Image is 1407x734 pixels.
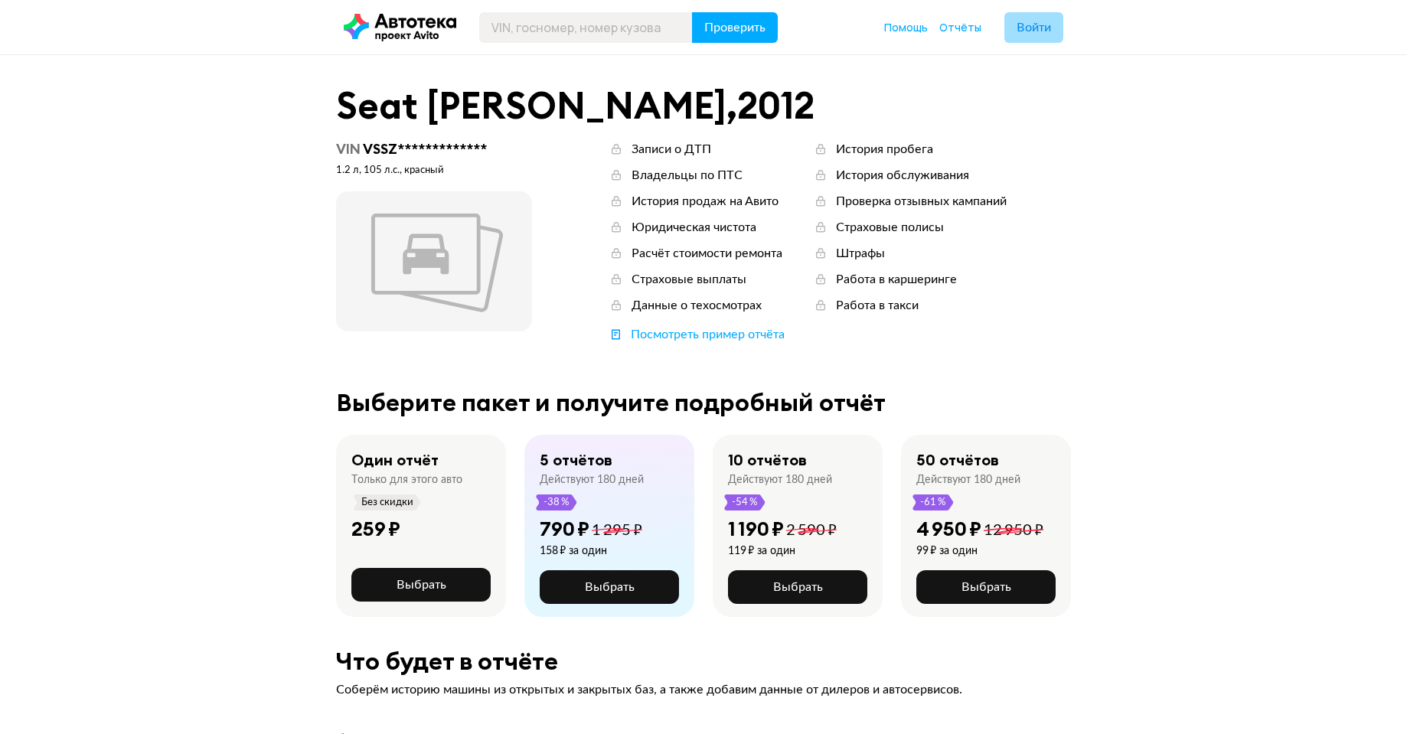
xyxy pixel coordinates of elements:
div: Выберите пакет и получите подробный отчёт [336,389,1071,416]
div: Записи о ДТП [632,141,711,158]
div: Страховые полисы [836,219,944,236]
button: Выбрать [728,570,867,604]
a: Посмотреть пример отчёта [609,326,785,343]
div: Проверка отзывных кампаний [836,193,1007,210]
div: 1 190 ₽ [728,517,784,541]
div: История обслуживания [836,167,969,184]
div: Действуют 180 дней [916,473,1020,487]
span: -38 % [543,494,570,511]
div: 99 ₽ за один [916,544,1043,558]
div: Данные о техосмотрах [632,297,762,314]
div: Seat [PERSON_NAME] , 2012 [336,86,1071,126]
button: Выбрать [540,570,679,604]
div: Страховые выплаты [632,271,746,288]
span: Выбрать [585,581,635,593]
span: Выбрать [961,581,1011,593]
span: Выбрать [773,581,823,593]
span: -54 % [731,494,759,511]
div: 5 отчётов [540,450,612,470]
div: Работа в такси [836,297,919,314]
button: Выбрать [351,568,491,602]
div: Действуют 180 дней [728,473,832,487]
a: Отчёты [939,20,981,35]
div: Соберём историю машины из открытых и закрытых баз, а также добавим данные от дилеров и автосервисов. [336,681,1071,698]
span: Проверить [704,21,766,34]
div: Работа в каршеринге [836,271,957,288]
span: 12 950 ₽ [984,523,1043,538]
div: 4 950 ₽ [916,517,981,541]
input: VIN, госномер, номер кузова [479,12,693,43]
span: -61 % [919,494,947,511]
div: Расчёт стоимости ремонта [632,245,782,262]
div: Посмотреть пример отчёта [631,326,785,343]
div: Владельцы по ПТС [632,167,743,184]
span: Отчёты [939,20,981,34]
span: Войти [1017,21,1051,34]
div: 119 ₽ за один [728,544,837,558]
a: Помощь [884,20,928,35]
div: Действуют 180 дней [540,473,644,487]
span: Помощь [884,20,928,34]
div: 259 ₽ [351,517,400,541]
div: 10 отчётов [728,450,807,470]
button: Проверить [692,12,778,43]
span: 1 295 ₽ [592,523,642,538]
div: Штрафы [836,245,885,262]
span: VIN [336,140,361,158]
div: 50 отчётов [916,450,999,470]
div: 1.2 л, 105 л.c., красный [336,164,532,178]
button: Войти [1004,12,1063,43]
div: Что будет в отчёте [336,648,1071,675]
div: Только для этого авто [351,473,462,487]
button: Выбрать [916,570,1056,604]
div: История пробега [836,141,933,158]
div: История продаж на Авито [632,193,779,210]
span: 2 590 ₽ [786,523,837,538]
div: Один отчёт [351,450,439,470]
span: Выбрать [397,579,446,591]
div: Юридическая чистота [632,219,756,236]
div: 158 ₽ за один [540,544,642,558]
span: Без скидки [361,494,414,511]
div: 790 ₽ [540,517,589,541]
